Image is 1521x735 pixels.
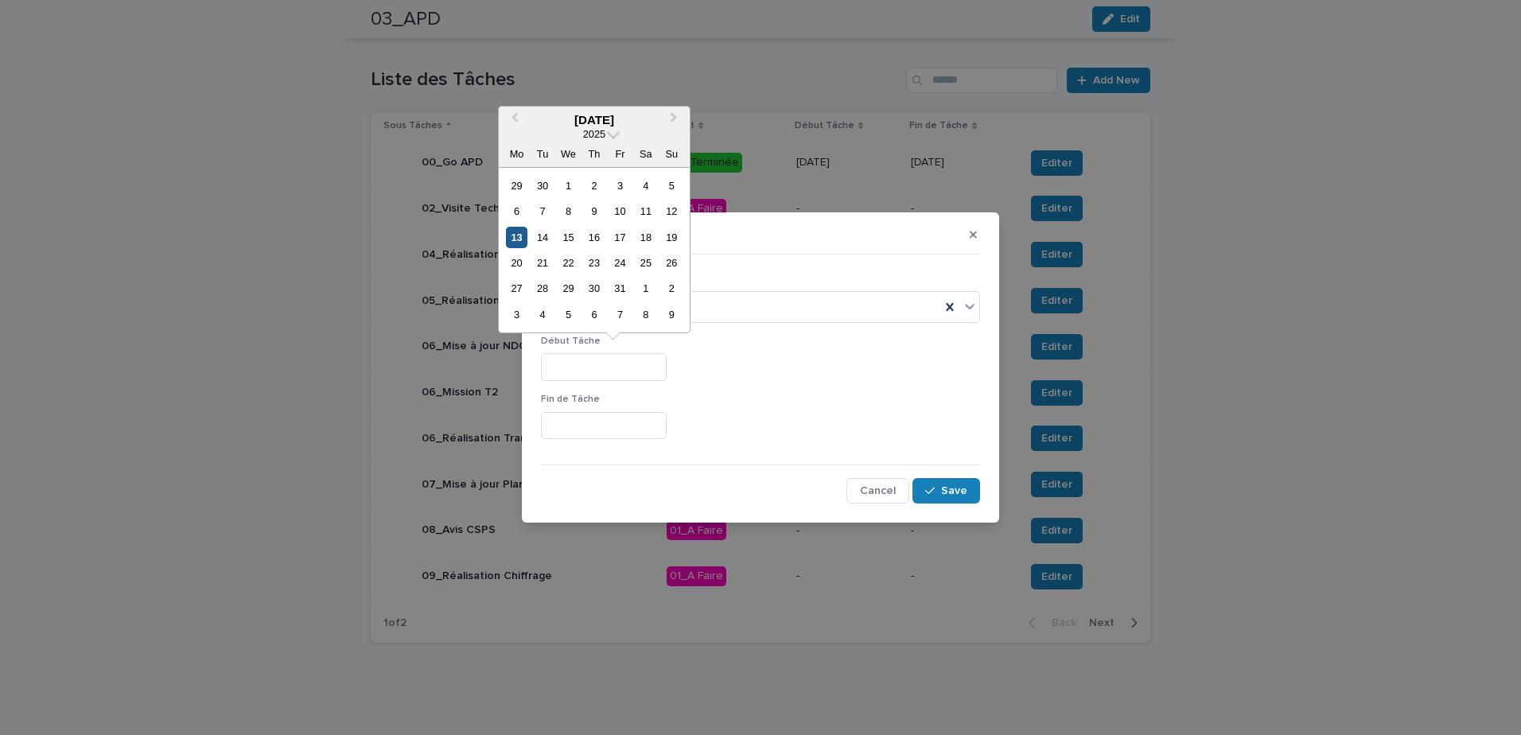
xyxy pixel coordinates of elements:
span: Fin de Tâche [541,395,600,404]
div: Choose Saturday, 25 October 2025 [635,252,656,274]
div: [DATE] [499,113,690,127]
div: Choose Wednesday, 8 October 2025 [558,200,579,222]
span: Save [941,485,967,496]
div: Choose Thursday, 30 October 2025 [583,278,605,299]
div: Choose Thursday, 23 October 2025 [583,252,605,274]
button: Save [912,478,980,504]
div: Choose Sunday, 5 October 2025 [661,175,683,196]
span: Cancel [860,485,896,496]
div: Mo [506,143,527,165]
div: Choose Sunday, 26 October 2025 [661,252,683,274]
div: Choose Thursday, 16 October 2025 [583,227,605,248]
div: We [558,143,579,165]
div: Choose Tuesday, 21 October 2025 [531,252,553,274]
button: Previous Month [500,108,526,134]
div: Choose Saturday, 1 November 2025 [635,278,656,299]
div: Su [661,143,683,165]
button: Cancel [846,478,909,504]
div: Choose Wednesday, 22 October 2025 [558,252,579,274]
div: Th [583,143,605,165]
div: Choose Saturday, 8 November 2025 [635,304,656,325]
div: Choose Friday, 7 November 2025 [609,304,631,325]
div: Choose Tuesday, 7 October 2025 [531,200,553,222]
button: Next Month [663,108,688,134]
div: month 2025-10 [504,173,684,328]
div: Choose Friday, 3 October 2025 [609,175,631,196]
div: Choose Tuesday, 30 September 2025 [531,175,553,196]
div: Choose Monday, 6 October 2025 [506,200,527,222]
div: Choose Wednesday, 1 October 2025 [558,175,579,196]
div: Choose Sunday, 2 November 2025 [661,278,683,299]
div: Choose Saturday, 4 October 2025 [635,175,656,196]
div: Choose Friday, 17 October 2025 [609,227,631,248]
div: Choose Monday, 3 November 2025 [506,304,527,325]
div: Choose Monday, 20 October 2025 [506,252,527,274]
div: Choose Tuesday, 28 October 2025 [531,278,553,299]
span: 2025 [583,128,605,140]
div: Choose Sunday, 9 November 2025 [661,304,683,325]
div: Choose Saturday, 18 October 2025 [635,227,656,248]
div: Choose Friday, 31 October 2025 [609,278,631,299]
div: Choose Saturday, 11 October 2025 [635,200,656,222]
div: Choose Thursday, 9 October 2025 [583,200,605,222]
div: Choose Wednesday, 15 October 2025 [558,227,579,248]
div: Choose Wednesday, 5 November 2025 [558,304,579,325]
div: Choose Thursday, 6 November 2025 [583,304,605,325]
div: Choose Monday, 13 October 2025 [506,227,527,248]
div: Choose Sunday, 12 October 2025 [661,200,683,222]
div: Tu [531,143,553,165]
div: Choose Tuesday, 14 October 2025 [531,227,553,248]
div: Choose Friday, 24 October 2025 [609,252,631,274]
div: Choose Monday, 27 October 2025 [506,278,527,299]
div: Sa [635,143,656,165]
div: Choose Monday, 29 September 2025 [506,175,527,196]
div: Fr [609,143,631,165]
div: Choose Tuesday, 4 November 2025 [531,304,553,325]
div: Choose Sunday, 19 October 2025 [661,227,683,248]
div: Choose Thursday, 2 October 2025 [583,175,605,196]
div: Choose Wednesday, 29 October 2025 [558,278,579,299]
div: Choose Friday, 10 October 2025 [609,200,631,222]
